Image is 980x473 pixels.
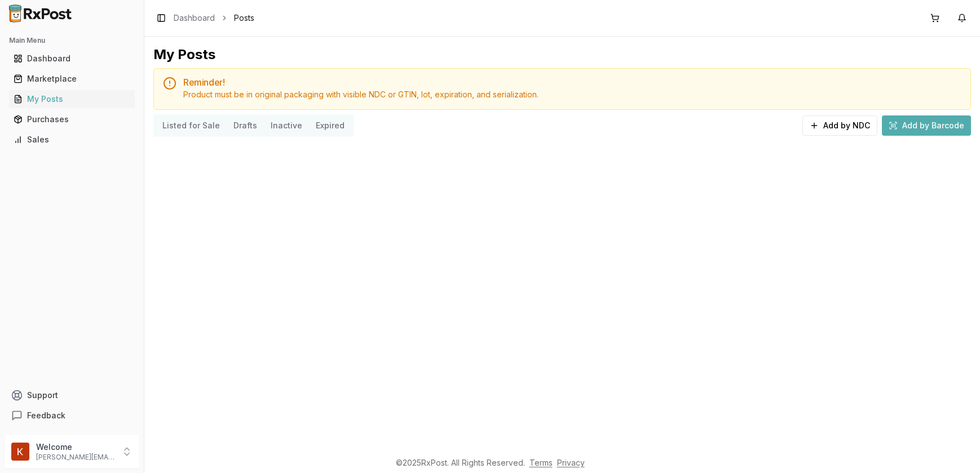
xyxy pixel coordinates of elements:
div: Purchases [14,114,130,125]
a: Sales [9,130,135,150]
div: Marketplace [14,73,130,84]
p: Welcome [36,441,114,453]
button: Dashboard [5,50,139,68]
button: Expired [309,117,351,135]
h2: Main Menu [9,36,135,45]
a: Dashboard [9,48,135,69]
span: Feedback [27,410,65,421]
a: Terms [529,458,553,467]
button: Marketplace [5,70,139,88]
a: Privacy [557,458,585,467]
div: Product must be in original packaging with visible NDC or GTIN, lot, expiration, and serialization. [183,89,961,100]
button: Add by Barcode [882,115,971,136]
button: Support [5,385,139,405]
button: Sales [5,131,139,149]
button: Feedback [5,405,139,426]
div: Sales [14,134,130,145]
h5: Reminder! [183,78,961,87]
button: Purchases [5,110,139,128]
span: Posts [234,12,254,24]
p: [PERSON_NAME][EMAIL_ADDRESS][DOMAIN_NAME] [36,453,114,462]
button: My Posts [5,90,139,108]
nav: breadcrumb [174,12,254,24]
div: My Posts [153,46,215,64]
a: Dashboard [174,12,215,24]
a: My Posts [9,89,135,109]
div: Dashboard [14,53,130,64]
div: My Posts [14,93,130,105]
img: RxPost Logo [5,5,77,23]
button: Listed for Sale [156,117,227,135]
img: User avatar [11,443,29,461]
button: Add by NDC [802,115,877,136]
button: Drafts [227,117,264,135]
a: Marketplace [9,69,135,89]
button: Inactive [264,117,309,135]
a: Purchases [9,109,135,130]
